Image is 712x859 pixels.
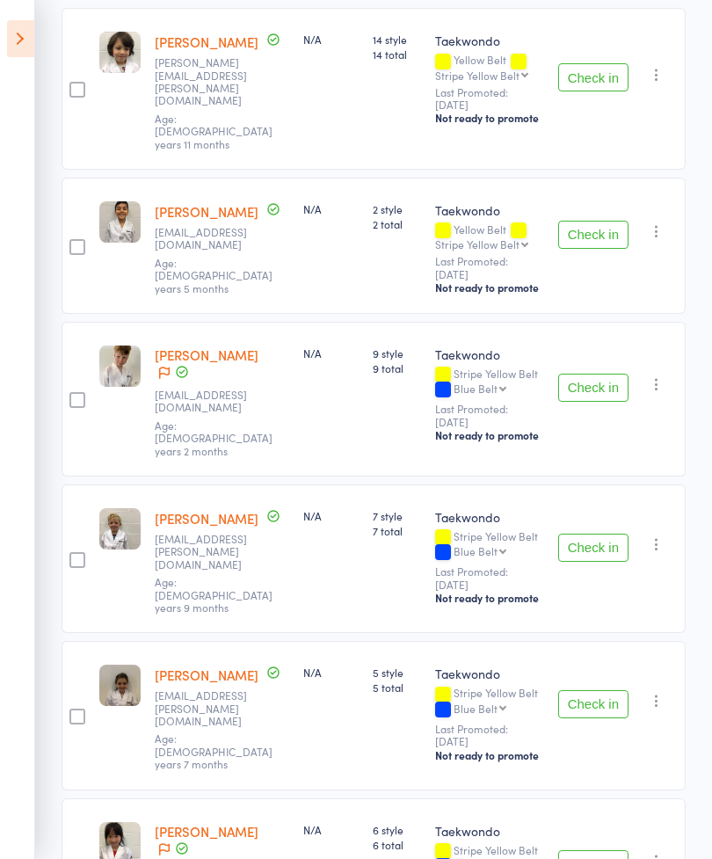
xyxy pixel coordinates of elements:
[155,533,269,571] small: mailme.kristen@gmail.com
[99,508,141,550] img: image1710914628.png
[435,530,543,560] div: Stripe Yellow Belt
[155,574,272,615] span: Age: [DEMOGRAPHIC_DATA] years 9 months
[435,54,543,80] div: Yellow Belt
[373,216,421,231] span: 2 total
[435,238,519,250] div: Stripe Yellow Belt
[99,346,141,387] img: image1707285542.png
[558,690,628,718] button: Check in
[558,221,628,249] button: Check in
[155,666,258,684] a: [PERSON_NAME]
[99,201,141,243] img: image1750466600.png
[303,32,359,47] div: N/A
[435,111,543,125] div: Not ready to promote
[155,689,269,727] small: Valendina.otis@gmail.com
[558,63,628,91] button: Check in
[155,33,258,51] a: [PERSON_NAME]
[435,32,543,49] div: Taekwondo
[373,346,421,360] span: 9 style
[435,255,543,280] small: Last Promoted: [DATE]
[435,665,543,682] div: Taekwondo
[155,418,272,458] span: Age: [DEMOGRAPHIC_DATA] years 2 months
[373,32,421,47] span: 14 style
[373,523,421,538] span: 7 total
[454,545,498,557] div: Blue Belt
[155,509,258,528] a: [PERSON_NAME]
[454,382,498,394] div: Blue Belt
[155,226,269,251] small: susmita7465@gmail.com
[373,680,421,695] span: 5 total
[435,86,543,112] small: Last Promoted: [DATE]
[373,47,421,62] span: 14 total
[435,428,543,442] div: Not ready to promote
[454,702,498,714] div: Blue Belt
[435,508,543,526] div: Taekwondo
[435,687,543,717] div: Stripe Yellow Belt
[373,508,421,523] span: 7 style
[99,665,141,706] img: image1658531249.png
[303,201,359,216] div: N/A
[435,723,543,748] small: Last Promoted: [DATE]
[155,202,258,221] a: [PERSON_NAME]
[435,368,543,397] div: Stripe Yellow Belt
[373,665,421,680] span: 5 style
[435,346,543,363] div: Taekwondo
[303,665,359,680] div: N/A
[558,534,628,562] button: Check in
[373,360,421,375] span: 9 total
[435,591,543,605] div: Not ready to promote
[303,346,359,360] div: N/A
[435,201,543,219] div: Taekwondo
[373,201,421,216] span: 2 style
[155,111,272,151] span: Age: [DEMOGRAPHIC_DATA] years 11 months
[155,822,258,841] a: [PERSON_NAME]
[435,69,519,81] div: Stripe Yellow Belt
[155,389,269,414] small: gabriellahaynes@gmail.com
[435,403,543,428] small: Last Promoted: [DATE]
[155,731,272,771] span: Age: [DEMOGRAPHIC_DATA] years 7 months
[373,822,421,837] span: 6 style
[435,223,543,250] div: Yellow Belt
[373,837,421,852] span: 6 total
[155,346,258,364] a: [PERSON_NAME]
[303,822,359,837] div: N/A
[435,822,543,840] div: Taekwondo
[558,374,628,402] button: Check in
[155,56,269,107] small: matthew.g.spangler@gmail.com
[155,255,272,295] span: Age: [DEMOGRAPHIC_DATA] years 5 months
[435,565,543,591] small: Last Promoted: [DATE]
[435,280,543,295] div: Not ready to promote
[99,32,141,73] img: image1676067689.png
[435,748,543,762] div: Not ready to promote
[303,508,359,523] div: N/A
